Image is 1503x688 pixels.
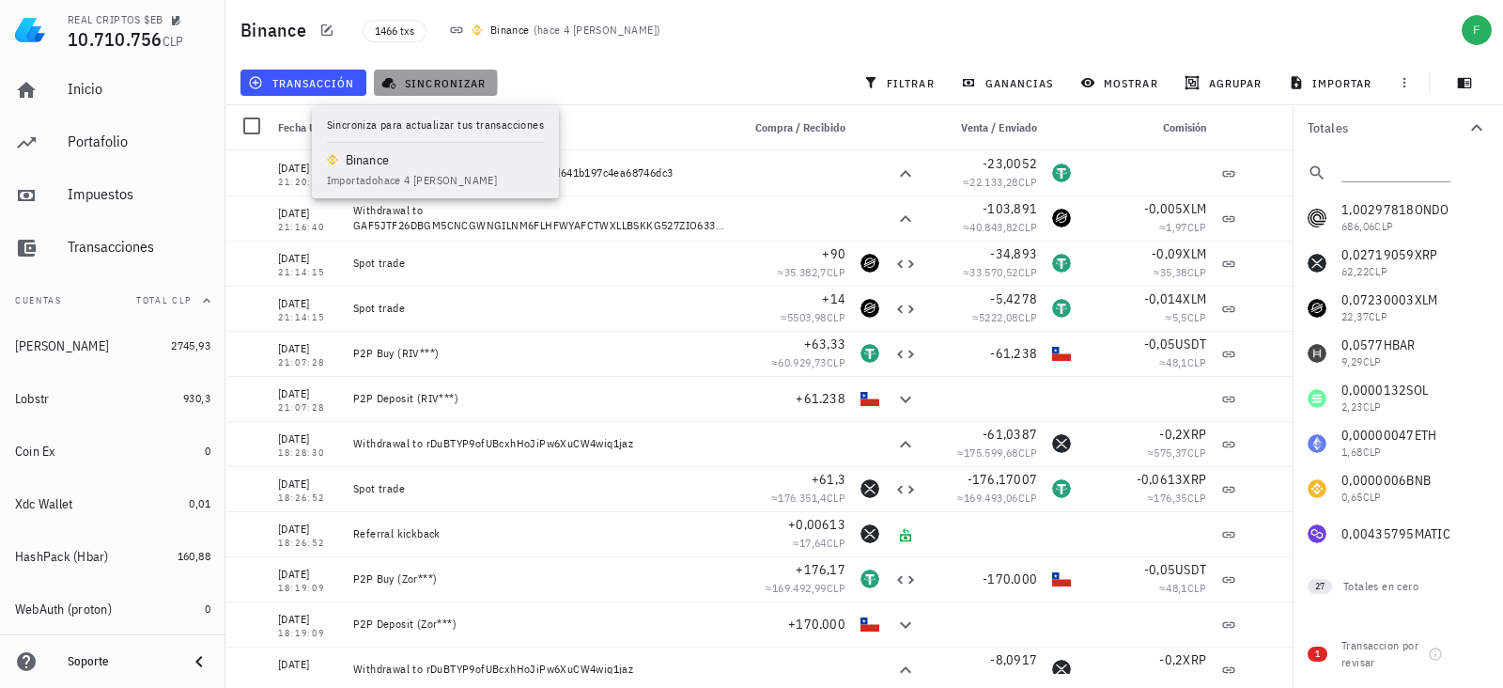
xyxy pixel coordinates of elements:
div: 18:19:09 [278,584,338,593]
span: CLP [827,491,845,505]
span: 22.133,28 [969,175,1018,189]
span: ≈ [766,581,845,595]
div: Spot trade [353,301,725,316]
span: +61,3 [812,471,845,488]
a: Impuestos [8,173,218,218]
div: XRP-icon [860,524,879,543]
div: [DATE] [278,520,338,539]
div: USDT-icon [1052,479,1071,498]
div: Withdrawal to GAF5JTF26DBGM5CNCGWNGILNM6FLHFWYAFCTWXLLBSKKG527ZIO63364 [353,203,725,233]
div: CLP-icon [860,615,879,633]
span: 587,24 [1154,671,1186,685]
div: Lobstr [15,391,50,407]
div: P2P Deposit (Zor***) [353,617,725,632]
a: HashPack (Hbar) 160,88 [8,534,218,579]
span: +90 [822,245,845,262]
span: CLP [827,581,845,595]
div: 21:14:15 [278,268,338,277]
span: 169.493,06 [964,491,1018,505]
span: -23,0052 [983,155,1037,172]
span: 40.843,82 [969,220,1018,234]
div: XRP-icon [1052,660,1071,679]
span: CLP [1018,265,1037,279]
div: [DATE] [278,430,338,448]
span: 175.599,68 [964,446,1018,460]
span: -61.238 [990,345,1037,362]
div: 18:28:30 [278,448,338,458]
div: 21:07:28 [278,358,338,367]
span: 1 [1315,647,1320,662]
div: WebAuth (proton) [15,602,112,618]
span: hace 4 [PERSON_NAME] [537,23,657,37]
div: USDT-icon [860,570,879,588]
span: ≈ [778,265,845,279]
div: Transaccion por revisar [1341,637,1420,671]
span: 575,37 [1154,446,1186,460]
span: -0,2 [1159,426,1183,443]
div: 18:26:52 [278,539,338,548]
span: ≈ [1159,581,1206,595]
a: Inicio [8,68,218,113]
span: CLP [1018,446,1037,460]
span: CLP [163,33,184,50]
span: 0 [205,602,210,616]
a: Portafolio [8,120,218,165]
span: CLP [1018,491,1037,505]
a: WebAuth (proton) 0 [8,586,218,632]
span: XLM [1183,200,1206,217]
span: CLP [1187,220,1206,234]
div: Inicio [68,80,210,98]
span: 930,3 [183,391,210,405]
h1: Binance [240,15,314,45]
span: CLP [827,265,845,279]
button: ganancias [953,70,1065,96]
span: CLP [1187,355,1206,369]
button: transacción [240,70,366,96]
span: ≈ [771,355,845,369]
span: CLP [1187,581,1206,595]
div: [DATE] [278,475,338,493]
div: Coin Ex [15,444,55,460]
span: USDT [1175,561,1206,578]
div: Withdrawal to rDuBTYP9ofUBcxhHoJiPw6XuCW4wiq1jaz [353,662,725,677]
div: Withdrawal to 0x11fa545a74af5791d26bd641b197c4ea68746dc3 [353,165,725,180]
span: 27 [1315,579,1325,594]
span: 35,38 [1160,265,1187,279]
span: 1466 txs [375,21,414,41]
div: Nota [346,105,733,150]
div: Totales en cero [1343,578,1450,595]
span: 160,88 [178,549,210,563]
span: 33.570,52 [969,265,1018,279]
div: CLP-icon [860,389,879,408]
span: Total CLP [136,294,192,306]
span: Fecha UTC [278,120,329,134]
span: -61,0387 [983,426,1037,443]
div: 18:19:09 [278,629,338,638]
div: P2P Buy (Zor***) [353,571,725,586]
div: Impuestos [68,185,210,203]
span: ≈ [957,446,1037,460]
span: XLM [1183,245,1206,262]
span: 169.492,99 [772,581,827,595]
span: -0,2 [1159,651,1183,668]
span: Venta / Enviado [961,120,1037,134]
div: CLP-icon [1052,344,1071,363]
span: CLP [827,310,845,324]
span: 35.382,7 [784,265,827,279]
a: [PERSON_NAME] 2745,93 [8,323,218,368]
div: avatar [1462,15,1492,45]
button: filtrar [856,70,946,96]
span: XRP [1183,651,1206,668]
span: -8,0917 [990,651,1037,668]
span: CLP [1187,310,1206,324]
span: transacción [252,75,354,90]
div: P2P Buy (RIV***) [353,346,725,361]
div: XLM-icon [860,299,879,318]
span: CLP [827,355,845,369]
div: Binance [490,21,530,39]
div: [DATE] [278,565,338,584]
div: REAL CRIPTOS $EB [68,12,163,27]
div: Spot trade [353,481,725,496]
span: ≈ [1147,491,1206,505]
span: ≈ [1159,355,1206,369]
